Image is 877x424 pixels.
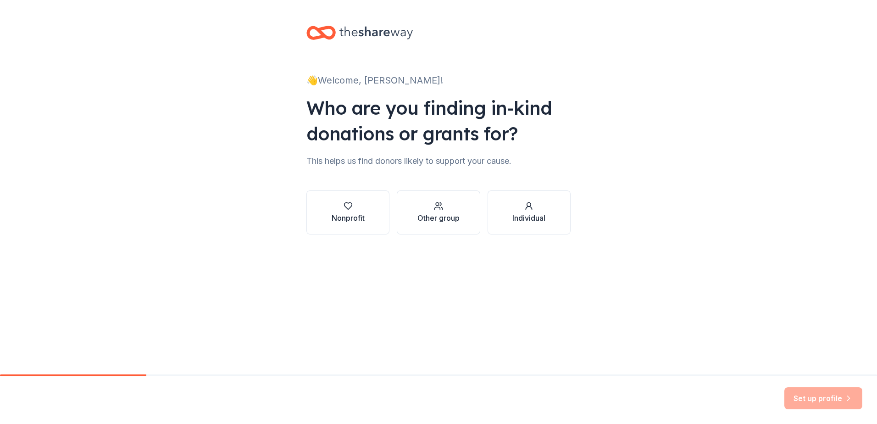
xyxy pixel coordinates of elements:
div: Individual [512,212,545,223]
div: 👋 Welcome, [PERSON_NAME]! [306,73,571,88]
div: Other group [417,212,460,223]
button: Nonprofit [306,190,389,234]
button: Other group [397,190,480,234]
button: Individual [488,190,571,234]
div: This helps us find donors likely to support your cause. [306,154,571,168]
div: Nonprofit [332,212,365,223]
div: Who are you finding in-kind donations or grants for? [306,95,571,146]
